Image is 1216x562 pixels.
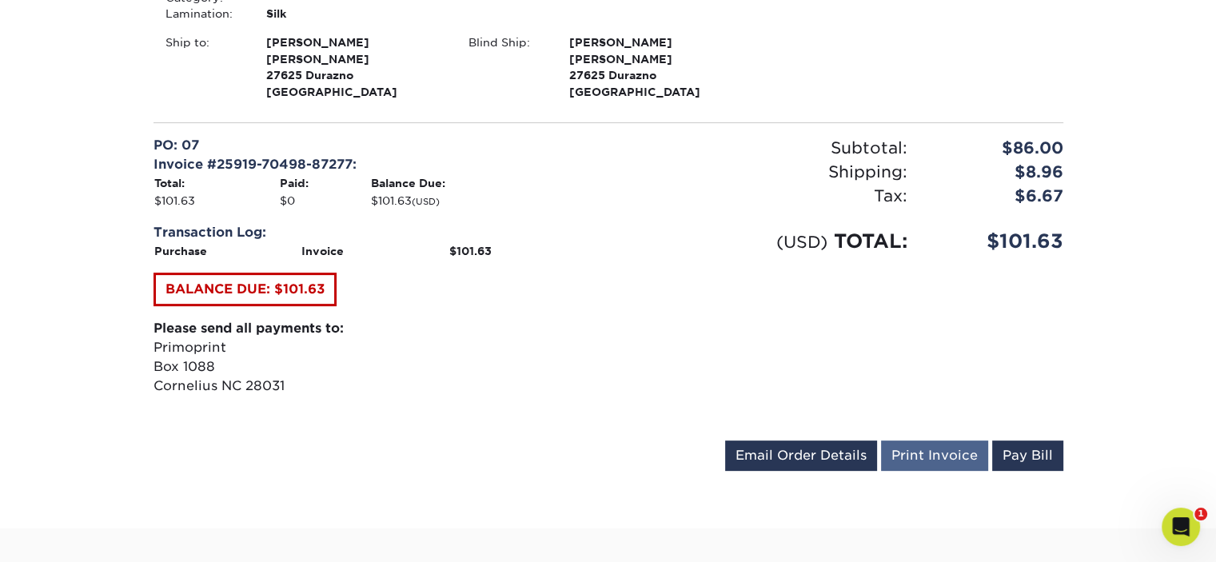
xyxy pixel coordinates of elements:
[569,67,748,83] span: 27625 Durazno
[1162,508,1200,546] iframe: Intercom live chat
[153,223,596,242] div: Transaction Log:
[370,174,596,192] th: Balance Due:
[153,273,337,306] a: BALANCE DUE: $101.63
[279,192,369,209] td: $0
[153,155,596,174] div: Invoice #25919-70498-87277:
[412,197,440,207] small: (USD)
[569,34,748,50] span: [PERSON_NAME]
[569,34,748,98] strong: [GEOGRAPHIC_DATA]
[153,192,280,209] td: $101.63
[153,6,254,22] div: Lamination:
[153,34,254,100] div: Ship to:
[153,321,344,336] strong: Please send all payments to:
[834,229,907,253] span: TOTAL:
[266,34,445,50] span: [PERSON_NAME]
[266,34,445,98] strong: [GEOGRAPHIC_DATA]
[919,160,1075,184] div: $8.96
[456,34,557,100] div: Blind Ship:
[266,51,445,67] span: [PERSON_NAME]
[301,245,344,257] strong: Invoice
[370,192,596,209] td: $101.63
[725,440,877,471] a: Email Order Details
[919,136,1075,160] div: $86.00
[776,232,827,252] small: (USD)
[992,440,1063,471] a: Pay Bill
[254,6,456,22] div: Silk
[154,245,207,257] strong: Purchase
[1194,508,1207,520] span: 1
[919,184,1075,208] div: $6.67
[449,245,492,257] strong: $101.63
[279,174,369,192] th: Paid:
[919,227,1075,256] div: $101.63
[881,440,988,471] a: Print Invoice
[608,184,919,208] div: Tax:
[153,136,596,155] div: PO: 07
[266,67,445,83] span: 27625 Durazno
[608,160,919,184] div: Shipping:
[153,174,280,192] th: Total:
[569,51,748,67] span: [PERSON_NAME]
[153,319,596,396] p: Primoprint Box 1088 Cornelius NC 28031
[608,136,919,160] div: Subtotal:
